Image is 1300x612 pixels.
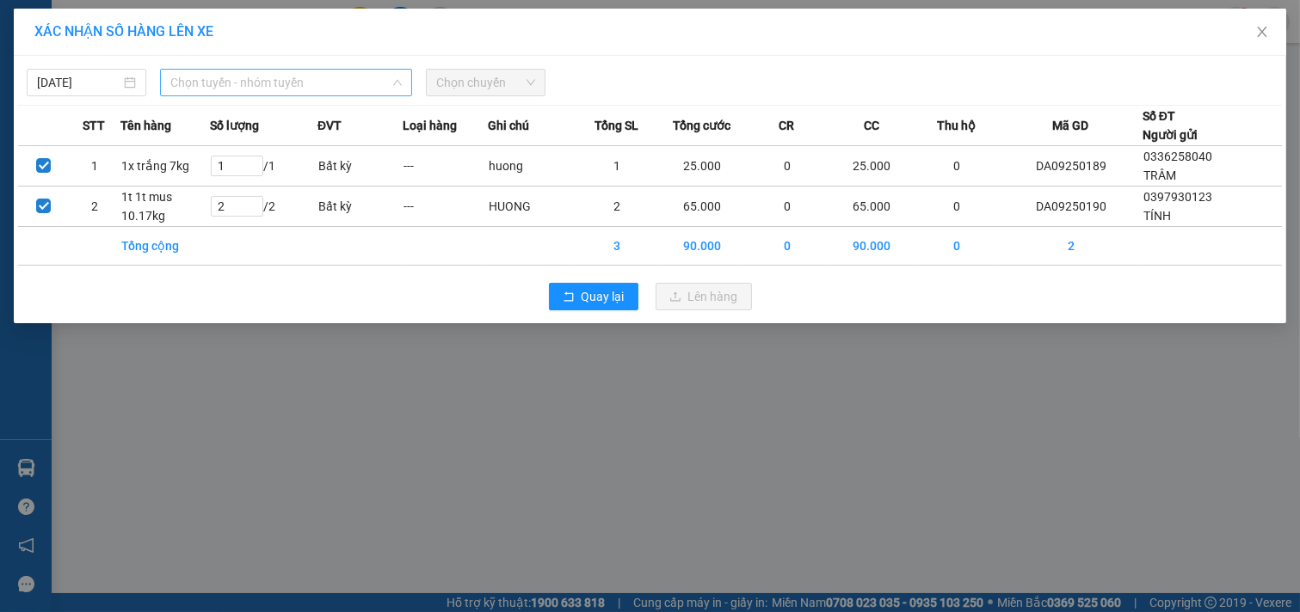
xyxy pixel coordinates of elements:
div: [PERSON_NAME] [134,15,317,35]
span: Tên hàng [120,116,171,135]
td: 90.000 [829,227,915,266]
td: 65.000 [659,187,744,227]
div: TÍNH [15,56,122,76]
button: uploadLên hàng [656,283,752,310]
td: DA09250189 [1000,146,1143,187]
span: TÍNH [1143,209,1171,223]
span: ĐVT [317,116,342,135]
td: --- [403,187,488,227]
div: Trạm Đông Á [15,15,122,56]
td: 25.000 [829,146,915,187]
div: 65.000 [132,111,319,153]
td: 3 [574,227,659,266]
span: Thu hộ [937,116,976,135]
span: STT [83,116,105,135]
span: close [1255,25,1269,39]
td: 0 [915,227,1000,266]
td: --- [403,146,488,187]
span: Tổng cước [673,116,730,135]
span: CR [779,116,794,135]
td: 90.000 [659,227,744,266]
span: Tổng SL [595,116,638,135]
td: Bất kỳ [317,146,403,187]
input: 12/09/2025 [37,73,120,92]
span: Chưa [PERSON_NAME] : [132,111,253,151]
td: 2 [574,187,659,227]
td: 0 [915,146,1000,187]
span: Số lượng [210,116,259,135]
td: 2 [69,187,120,227]
td: 0 [744,146,829,187]
span: 0397930123 [1143,190,1212,204]
span: Mã GD [1052,116,1088,135]
span: CC [864,116,879,135]
td: 65.000 [829,187,915,227]
td: HUONG [488,187,575,227]
span: Quay lại [582,287,625,306]
td: 1x trắng 7kg [120,146,211,187]
span: 0336258040 [1143,150,1212,163]
td: huong [488,146,575,187]
td: 1 [69,146,120,187]
span: Gửi: [15,16,41,34]
td: 0 [744,187,829,227]
span: Chọn tuyến - nhóm tuyến [170,70,402,95]
span: TRÂM [1143,168,1176,182]
div: thư [134,35,317,56]
td: 0 [915,187,1000,227]
div: Số ĐT Người gửi [1143,107,1198,144]
button: Close [1238,9,1286,57]
td: 1 [574,146,659,187]
span: rollback [563,291,575,304]
td: 0 [744,227,829,266]
td: 1t 1t mus 10.17kg [120,187,211,227]
td: Bất kỳ [317,187,403,227]
td: 2 [1000,227,1143,266]
span: down [392,77,403,88]
td: Tổng cộng [120,227,211,266]
td: DA09250190 [1000,187,1143,227]
td: 25.000 [659,146,744,187]
span: XÁC NHẬN SỐ HÀNG LÊN XE [34,23,213,40]
span: Chọn chuyến [436,70,535,95]
td: / 1 [210,146,317,187]
button: rollbackQuay lại [549,283,638,310]
td: / 2 [210,187,317,227]
span: Loại hàng [403,116,457,135]
span: Nhận: [134,16,176,34]
span: Ghi chú [488,116,529,135]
